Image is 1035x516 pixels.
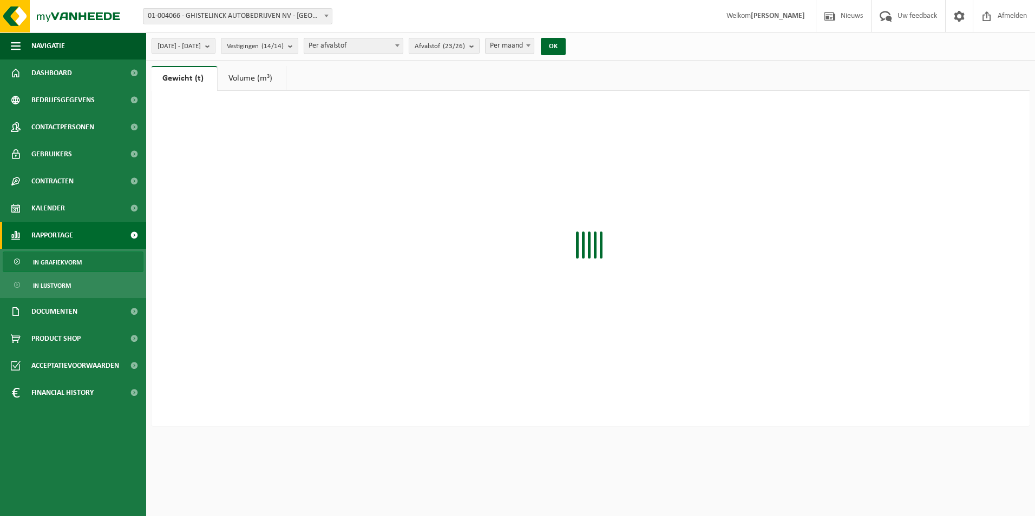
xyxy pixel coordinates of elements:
span: Per maand [486,38,534,54]
a: Gewicht (t) [152,66,217,91]
span: Kalender [31,195,65,222]
span: 01-004066 - GHISTELINCK AUTOBEDRIJVEN NV - WAREGEM [143,8,332,24]
span: Navigatie [31,32,65,59]
a: In grafiekvorm [3,252,143,272]
span: Vestigingen [227,38,284,55]
button: [DATE] - [DATE] [152,38,215,54]
count: (14/14) [261,43,284,50]
span: Rapportage [31,222,73,249]
span: [DATE] - [DATE] [158,38,201,55]
button: Afvalstof(23/26) [409,38,480,54]
span: Bedrijfsgegevens [31,87,95,114]
a: Volume (m³) [218,66,286,91]
a: In lijstvorm [3,275,143,295]
span: Contracten [31,168,74,195]
button: Vestigingen(14/14) [221,38,298,54]
button: OK [541,38,566,55]
count: (23/26) [443,43,465,50]
span: Financial History [31,379,94,406]
span: In grafiekvorm [33,252,82,273]
span: Gebruikers [31,141,72,168]
span: Per maand [485,38,534,54]
strong: [PERSON_NAME] [751,12,805,20]
span: Afvalstof [415,38,465,55]
span: 01-004066 - GHISTELINCK AUTOBEDRIJVEN NV - WAREGEM [143,9,332,24]
span: Acceptatievoorwaarden [31,352,119,379]
span: Documenten [31,298,77,325]
span: In lijstvorm [33,275,71,296]
span: Product Shop [31,325,81,352]
span: Per afvalstof [304,38,403,54]
span: Dashboard [31,59,72,87]
span: Contactpersonen [31,114,94,141]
